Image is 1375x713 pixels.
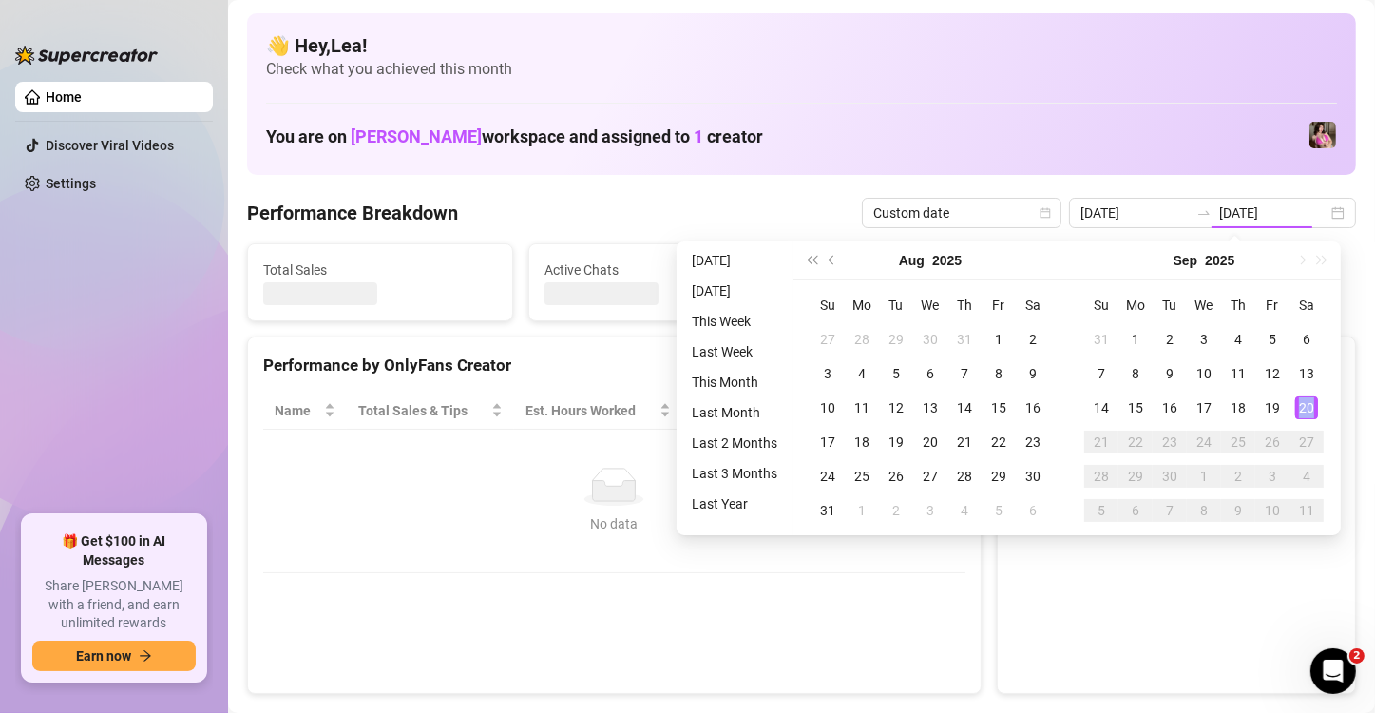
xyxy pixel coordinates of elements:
span: 2 [1349,648,1365,664]
h4: Performance Breakdown [247,200,458,226]
h1: You are on workspace and assigned to creator [266,126,763,147]
span: [PERSON_NAME] [351,126,482,146]
span: 🎁 Get $100 in AI Messages [32,532,196,569]
span: calendar [1040,207,1051,219]
span: Total Sales [263,260,497,280]
a: Home [46,89,82,105]
span: Active Chats [544,260,778,280]
div: Est. Hours Worked [525,400,656,421]
th: Name [263,393,347,430]
th: Total Sales & Tips [347,393,514,430]
span: Sales / Hour [694,400,783,421]
a: Settings [46,176,96,191]
img: logo-BBDzfeDw.svg [15,46,158,65]
th: Chat Conversion [809,393,964,430]
img: Nanner [1309,122,1336,148]
div: Performance by OnlyFans Creator [263,353,965,378]
span: Name [275,400,320,421]
div: Sales by OnlyFans Creator [1013,353,1340,378]
span: Share [PERSON_NAME] with a friend, and earn unlimited rewards [32,577,196,633]
span: arrow-right [139,649,152,663]
span: Custom date [873,199,1050,227]
th: Sales / Hour [682,393,810,430]
span: 1 [694,126,703,146]
span: Messages Sent [826,260,1060,280]
span: Chat Conversion [820,400,938,421]
h4: 👋 Hey, Lea ! [266,32,1337,59]
span: Total Sales & Tips [358,400,487,421]
button: Earn nowarrow-right [32,641,196,671]
a: Discover Viral Videos [46,138,174,153]
input: Start date [1080,202,1189,223]
span: Check what you achieved this month [266,59,1337,80]
div: No data [282,513,946,534]
iframe: Intercom live chat [1310,648,1356,694]
span: Earn now [76,648,131,664]
span: to [1196,205,1212,221]
span: swap-right [1196,205,1212,221]
input: End date [1219,202,1327,223]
